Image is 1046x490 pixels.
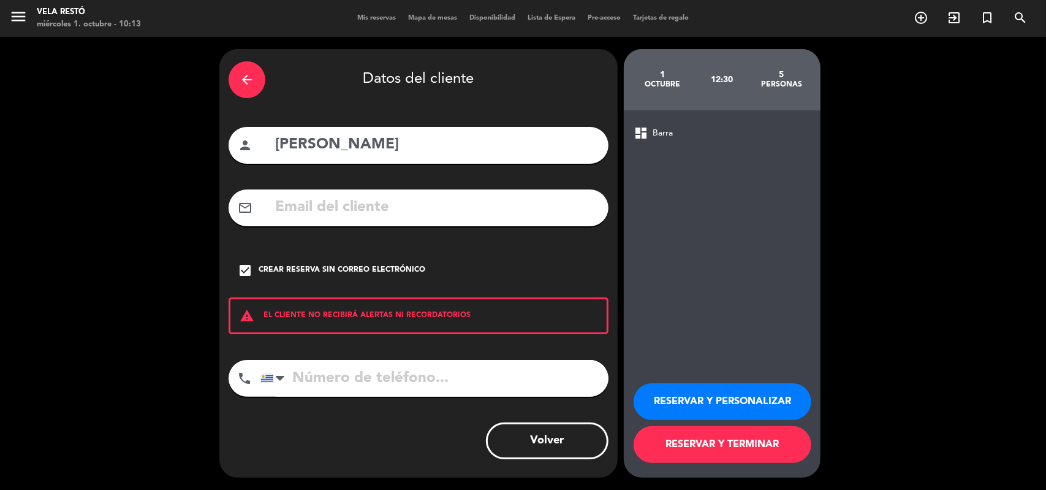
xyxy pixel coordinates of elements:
[633,70,692,80] div: 1
[633,80,692,90] div: octubre
[486,423,608,459] button: Volver
[230,308,263,323] i: warning
[274,195,599,220] input: Email del cliente
[237,371,252,386] i: phone
[260,360,608,397] input: Número de teléfono...
[274,132,599,158] input: Nombre del cliente
[947,10,961,25] i: exit_to_app
[634,383,811,420] button: RESERVAR Y PERSONALIZAR
[752,70,811,80] div: 5
[351,15,402,21] span: Mis reservas
[259,264,425,277] div: Crear reserva sin correo electrónico
[634,426,811,463] button: RESERVAR Y TERMINAR
[402,15,463,21] span: Mapa de mesas
[240,72,254,87] i: arrow_back
[229,58,608,101] div: Datos del cliente
[692,58,752,101] div: 12:30
[9,7,28,26] i: menu
[37,6,141,18] div: Vela Restó
[582,15,627,21] span: Pre-acceso
[9,7,28,30] button: menu
[914,10,928,25] i: add_circle_outline
[238,263,252,278] i: check_box
[229,297,608,334] div: EL CLIENTE NO RECIBIRÁ ALERTAS NI RECORDATORIOS
[37,18,141,31] div: miércoles 1. octubre - 10:13
[238,201,252,215] i: mail_outline
[463,15,521,21] span: Disponibilidad
[521,15,582,21] span: Lista de Espera
[634,126,648,140] span: dashboard
[1013,10,1028,25] i: search
[627,15,695,21] span: Tarjetas de regalo
[653,126,673,140] span: Barra
[261,361,289,396] div: Uruguay: +598
[752,80,811,90] div: personas
[980,10,995,25] i: turned_in_not
[238,138,252,153] i: person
